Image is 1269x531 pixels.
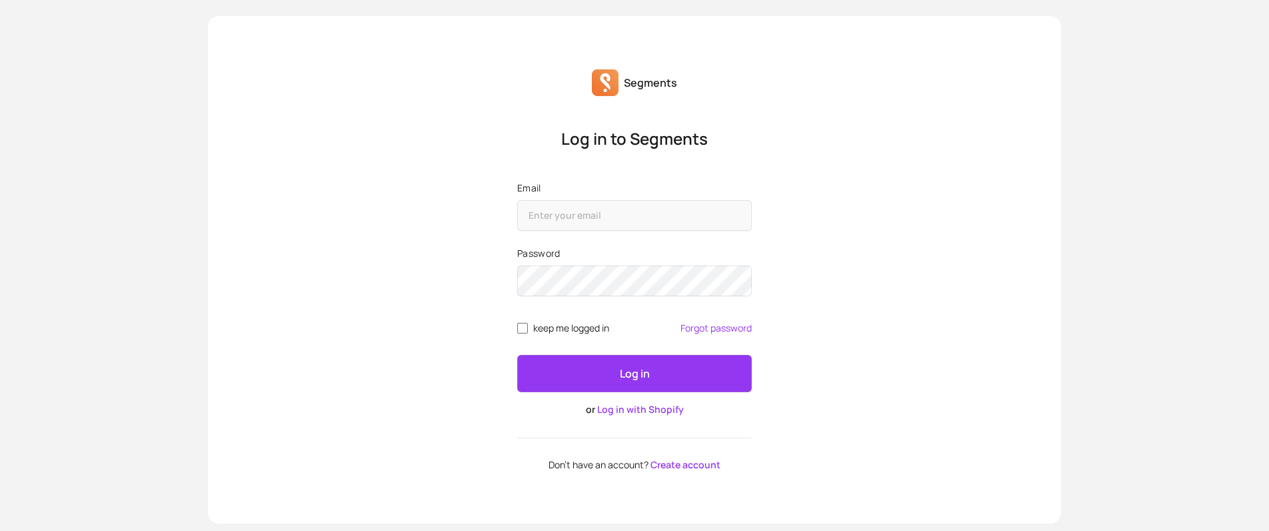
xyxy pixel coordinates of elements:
button: Log in [517,355,752,392]
input: Email [517,200,752,231]
span: keep me logged in [533,323,609,334]
p: or [517,403,752,416]
a: Log in with Shopify [597,403,684,416]
p: Log in to Segments [517,128,752,149]
label: Email [517,181,752,195]
p: Segments [624,75,677,91]
p: Don't have an account? [517,460,752,470]
input: remember me [517,323,528,334]
input: Password [517,265,752,296]
a: Forgot password [680,323,752,334]
a: Create account [650,458,720,471]
p: Log in [620,366,650,382]
label: Password [517,247,752,260]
